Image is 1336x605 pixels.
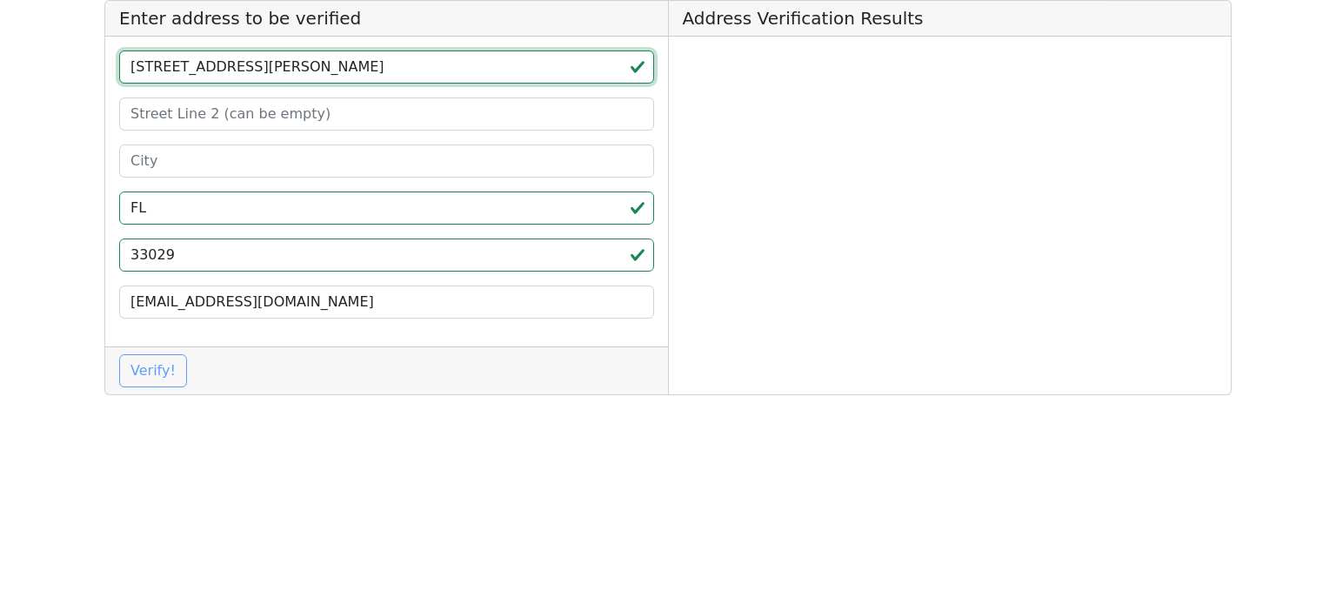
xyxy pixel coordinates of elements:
[105,1,668,37] h5: Enter address to be verified
[119,192,654,225] input: 2-Letter State
[119,286,654,319] input: Your Email
[119,97,654,131] input: Street Line 2 (can be empty)
[119,50,654,84] input: Street Line 1
[669,1,1232,37] h5: Address Verification Results
[119,145,654,178] input: City
[119,239,654,272] input: ZIP code 5 or 5+4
